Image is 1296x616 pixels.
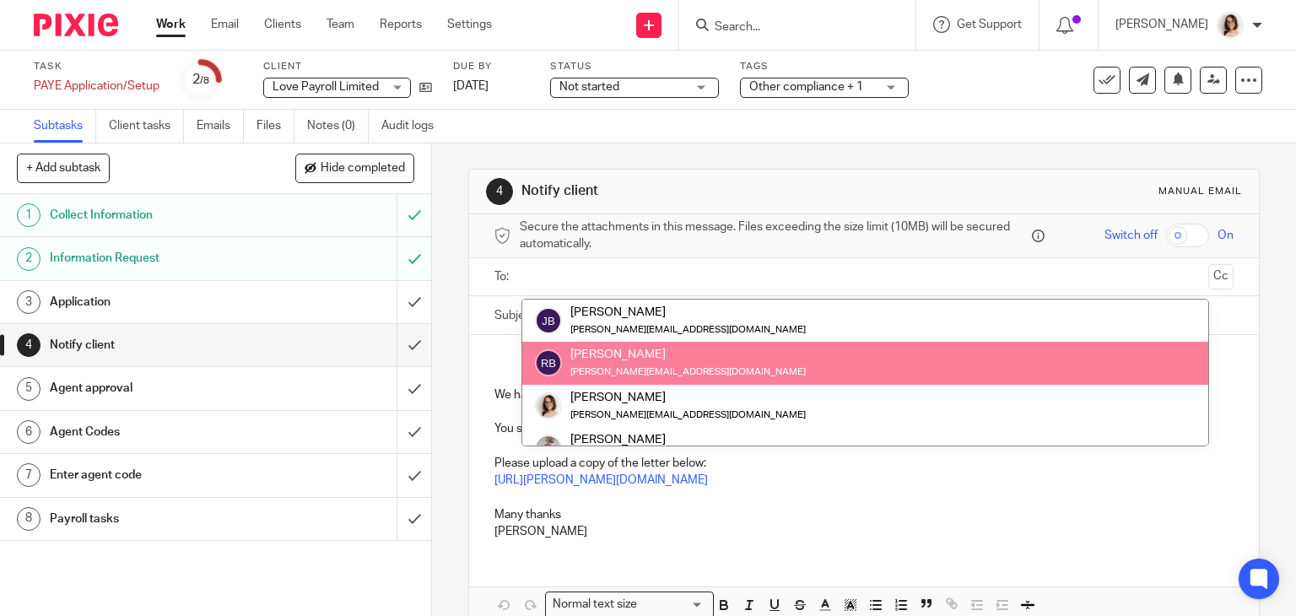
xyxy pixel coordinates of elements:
a: Clients [264,16,301,33]
input: Search for option [643,596,704,613]
input: Search [713,20,865,35]
div: [PERSON_NAME] [570,431,806,448]
span: Switch off [1104,227,1158,244]
a: Files [256,110,294,143]
p: Many thanks [494,506,1234,523]
h1: Information Request [50,246,270,271]
button: Hide completed [295,154,414,182]
span: [DATE] [453,80,489,92]
h1: Collect Information [50,203,270,228]
a: [URL][PERSON_NAME][DOMAIN_NAME] [494,474,708,486]
p: You should receive a letter with the scheme information over the next two weeks. [494,420,1234,437]
div: 6 [17,420,40,444]
span: Normal text size [549,596,641,613]
span: Hide completed [321,162,405,176]
h1: Payroll tasks [50,506,270,532]
a: Subtasks [34,110,96,143]
img: svg%3E [535,307,562,334]
button: + Add subtask [17,154,110,182]
div: [PERSON_NAME] [570,388,806,405]
span: On [1218,227,1234,244]
p: [PERSON_NAME] [1115,16,1208,33]
a: Reports [380,16,422,33]
img: DBTieDye.jpg [535,435,562,462]
label: Client [263,60,432,73]
h1: Agent Codes [50,419,270,445]
small: [PERSON_NAME][EMAIL_ADDRESS][DOMAIN_NAME] [570,410,806,419]
a: Work [156,16,186,33]
span: Get Support [957,19,1022,30]
span: Secure the attachments in this message. Files exceeding the size limit (10MB) will be secured aut... [520,219,1029,253]
div: [PERSON_NAME] [570,304,806,321]
a: Emails [197,110,244,143]
label: Task [34,60,159,73]
div: 4 [17,333,40,357]
a: Audit logs [381,110,446,143]
div: PAYE Application/Setup [34,78,159,95]
img: svg%3E [535,349,562,376]
div: Manual email [1158,185,1242,198]
div: 5 [17,377,40,401]
div: 7 [17,463,40,487]
div: 2 [192,70,209,89]
label: Subject: [494,307,538,324]
h1: Agent approval [50,376,270,401]
div: 3 [17,290,40,314]
div: 1 [17,203,40,227]
h1: Notify client [50,332,270,358]
div: 8 [17,507,40,531]
a: Team [327,16,354,33]
div: [PERSON_NAME] [570,346,806,363]
div: 2 [17,247,40,271]
p: [PERSON_NAME] [494,523,1234,540]
label: Tags [740,60,909,73]
p: We have now submitted your application for a PAYE scheme with HMRC. [494,386,1234,403]
small: [PERSON_NAME][EMAIL_ADDRESS][DOMAIN_NAME] [570,367,806,376]
label: Status [550,60,719,73]
h1: Application [50,289,270,315]
span: Not started [559,81,619,93]
img: Pixie [34,14,118,36]
span: Love Payroll Limited [273,81,379,93]
img: Caroline%20-%20HS%20-%20LI.png [1217,12,1244,39]
button: Cc [1208,264,1234,289]
a: Client tasks [109,110,184,143]
a: Email [211,16,239,33]
label: Due by [453,60,529,73]
span: Other compliance + 1 [749,81,863,93]
small: /8 [200,76,209,85]
h1: Enter agent code [50,462,270,488]
div: 4 [486,178,513,205]
a: Notes (0) [307,110,369,143]
small: [PERSON_NAME][EMAIL_ADDRESS][DOMAIN_NAME] [570,325,806,334]
img: Caroline%20-%20HS%20-%20LI.png [535,392,562,419]
a: Settings [447,16,492,33]
h1: Notify client [521,182,899,200]
label: To: [494,268,513,285]
p: Please upload a copy of the letter below: [494,455,1234,472]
